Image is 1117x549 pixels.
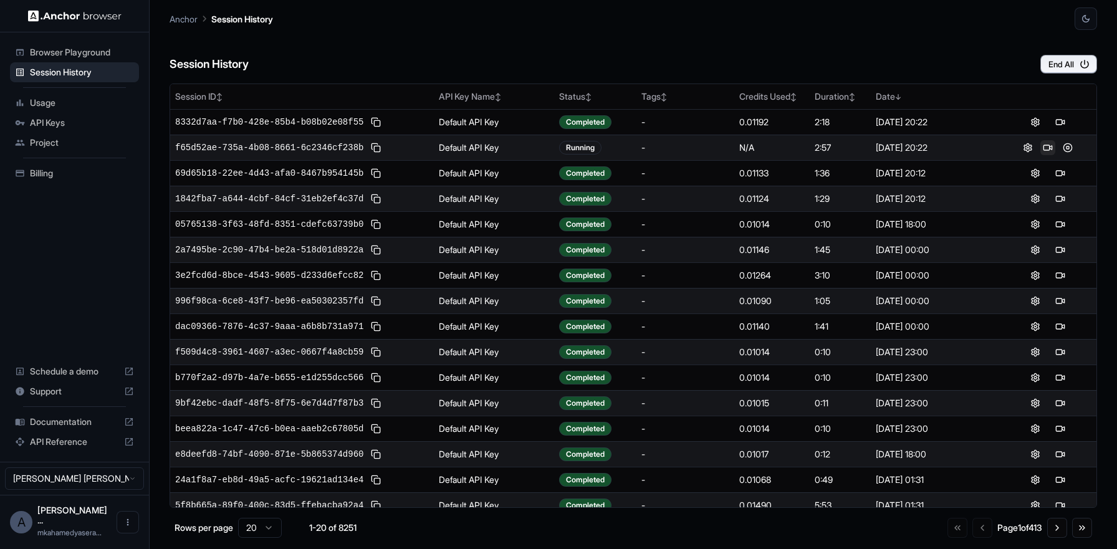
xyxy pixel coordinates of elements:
div: - [641,422,729,435]
div: [DATE] 23:00 [876,346,994,358]
div: Completed [559,243,611,257]
div: Completed [559,371,611,384]
span: Billing [30,167,134,179]
div: 0.01146 [739,244,805,256]
div: 0:12 [815,448,866,461]
span: 05765138-3f63-48fd-8351-cdefc63739b0 [175,218,363,231]
h6: Session History [170,55,249,74]
div: 5:53 [815,499,866,512]
div: Completed [559,422,611,436]
img: Anchor Logo [28,10,122,22]
td: Default API Key [434,237,554,262]
div: 0.01014 [739,422,805,435]
div: - [641,397,729,409]
span: ↕ [849,92,855,102]
div: [DATE] 23:00 [876,422,994,435]
div: 0.01014 [739,346,805,358]
div: - [641,218,729,231]
td: Default API Key [434,313,554,339]
div: Completed [559,166,611,180]
div: 1:36 [815,167,866,179]
div: - [641,448,729,461]
div: Date [876,90,994,103]
div: 0:10 [815,371,866,384]
td: Default API Key [434,160,554,186]
div: N/A [739,141,805,154]
span: Browser Playground [30,46,134,59]
td: Default API Key [434,416,554,441]
div: 0:10 [815,422,866,435]
span: f65d52ae-735a-4b08-8661-6c2346cf238b [175,141,363,154]
div: 2:57 [815,141,866,154]
div: [DATE] 23:00 [876,371,994,384]
div: - [641,320,729,333]
div: - [641,244,729,256]
div: 0.01014 [739,218,805,231]
div: 0.01068 [739,474,805,486]
span: mkahamedyaserarafath@gmail.com [37,528,102,537]
div: 1:45 [815,244,866,256]
span: Usage [30,97,134,109]
p: Anchor [170,12,198,26]
div: A [10,511,32,533]
p: Rows per page [175,522,233,534]
div: 0:10 [815,346,866,358]
span: Ahamed Yaser Arafath MK [37,505,107,525]
div: 0.01090 [739,295,805,307]
div: - [641,141,729,154]
div: [DATE] 01:31 [876,474,994,486]
td: Default API Key [434,211,554,237]
td: Default API Key [434,492,554,518]
span: 996f98ca-6ce8-43f7-be96-ea50302357fd [175,295,363,307]
div: Completed [559,499,611,512]
div: Completed [559,473,611,487]
div: [DATE] 00:00 [876,269,994,282]
div: [DATE] 23:00 [876,397,994,409]
span: 2a7495be-2c90-47b4-be2a-518d01d8922a [175,244,363,256]
span: ↕ [585,92,592,102]
div: [DATE] 00:00 [876,244,994,256]
div: Support [10,381,139,401]
div: 0.01490 [739,499,805,512]
div: 0.01133 [739,167,805,179]
div: API Reference [10,432,139,452]
div: Running [559,141,602,155]
div: Project [10,133,139,153]
div: Session ID [175,90,429,103]
div: 0.01264 [739,269,805,282]
div: - [641,346,729,358]
span: dac09366-7876-4c37-9aaa-a6b8b731a971 [175,320,363,333]
div: Billing [10,163,139,183]
td: Default API Key [434,441,554,467]
span: ↓ [895,92,901,102]
span: e8deefd8-74bf-4090-871e-5b865374d960 [175,448,363,461]
span: API Reference [30,436,119,448]
span: Project [30,136,134,149]
div: Completed [559,320,611,333]
button: Open menu [117,511,139,533]
div: Completed [559,217,611,231]
div: - [641,371,729,384]
span: 9bf42ebc-dadf-48f5-8f75-6e7d4d7f87b3 [175,397,363,409]
div: 1-20 of 8251 [302,522,364,534]
div: 0.01124 [739,193,805,205]
td: Default API Key [434,365,554,390]
span: 8332d7aa-f7b0-428e-85b4-b08b02e08f55 [175,116,363,128]
div: 1:41 [815,320,866,333]
div: 0:10 [815,218,866,231]
div: [DATE] 20:12 [876,167,994,179]
div: 3:10 [815,269,866,282]
div: 0.01017 [739,448,805,461]
div: Tags [641,90,729,103]
div: [DATE] 18:00 [876,218,994,231]
div: 0.01140 [739,320,805,333]
span: 3e2fcd6d-8bce-4543-9605-d233d6efcc82 [175,269,363,282]
div: Completed [559,396,611,410]
span: ↕ [495,92,501,102]
div: Page 1 of 413 [997,522,1042,534]
div: 1:05 [815,295,866,307]
td: Default API Key [434,339,554,365]
div: 1:29 [815,193,866,205]
span: f509d4c8-3961-4607-a3ec-0667f4a8cb59 [175,346,363,358]
div: API Key Name [439,90,549,103]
